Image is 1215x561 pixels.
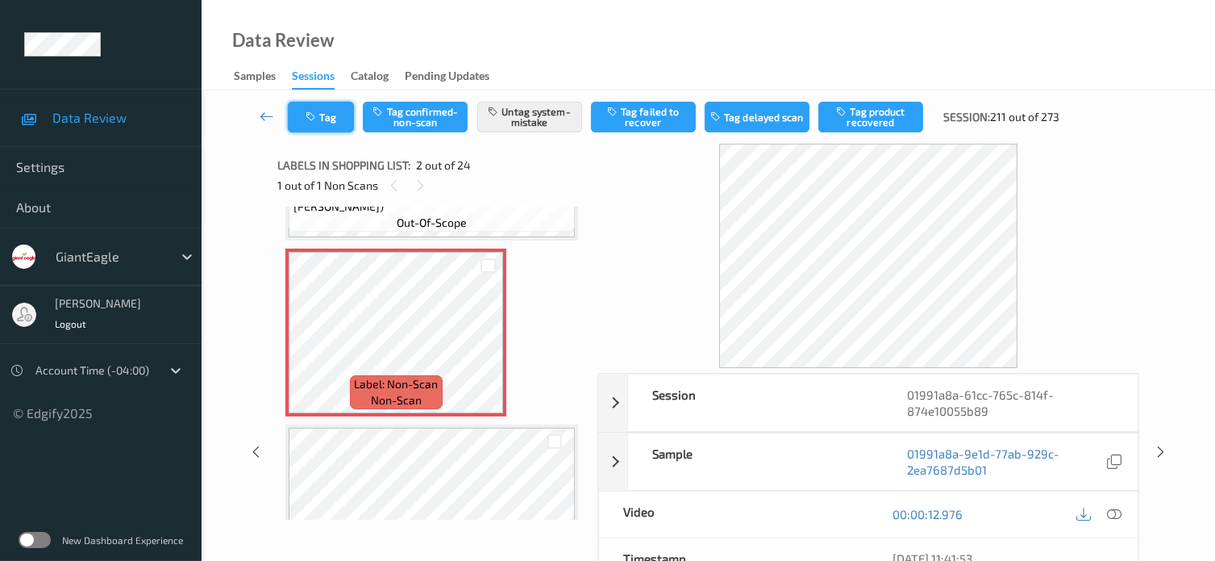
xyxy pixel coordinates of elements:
[351,65,405,88] a: Catalog
[416,157,471,174] span: 2 out of 24
[591,102,696,132] button: Tag failed to recover
[234,68,276,88] div: Samples
[277,157,410,174] span: Labels in shopping list:
[893,506,963,522] a: 00:00:12.976
[405,68,489,88] div: Pending Updates
[628,375,883,431] div: Session
[234,65,292,88] a: Samples
[292,65,351,90] a: Sessions
[397,215,467,231] span: out-of-scope
[907,446,1104,478] a: 01991a8a-9e1d-77ab-929c-2ea7687d5b01
[371,392,422,408] span: non-scan
[292,68,335,90] div: Sessions
[277,175,586,195] div: 1 out of 1 Non Scans
[599,492,868,538] div: Video
[477,102,582,132] button: Untag system-mistake
[990,109,1059,125] span: 211 out of 273
[405,65,506,88] a: Pending Updates
[883,375,1138,431] div: 01991a8a-61cc-765c-814f-874e10055b89
[628,433,883,490] div: Sample
[232,32,334,48] div: Data Review
[705,102,809,132] button: Tag delayed scan
[598,433,1138,491] div: Sample01991a8a-9e1d-77ab-929c-2ea7687d5b01
[354,376,438,392] span: Label: Non-Scan
[818,102,923,132] button: Tag product recovered
[598,374,1138,432] div: Session01991a8a-61cc-765c-814f-874e10055b89
[363,102,468,132] button: Tag confirmed-non-scan
[288,102,354,132] button: Tag
[351,68,389,88] div: Catalog
[943,109,990,125] span: Session:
